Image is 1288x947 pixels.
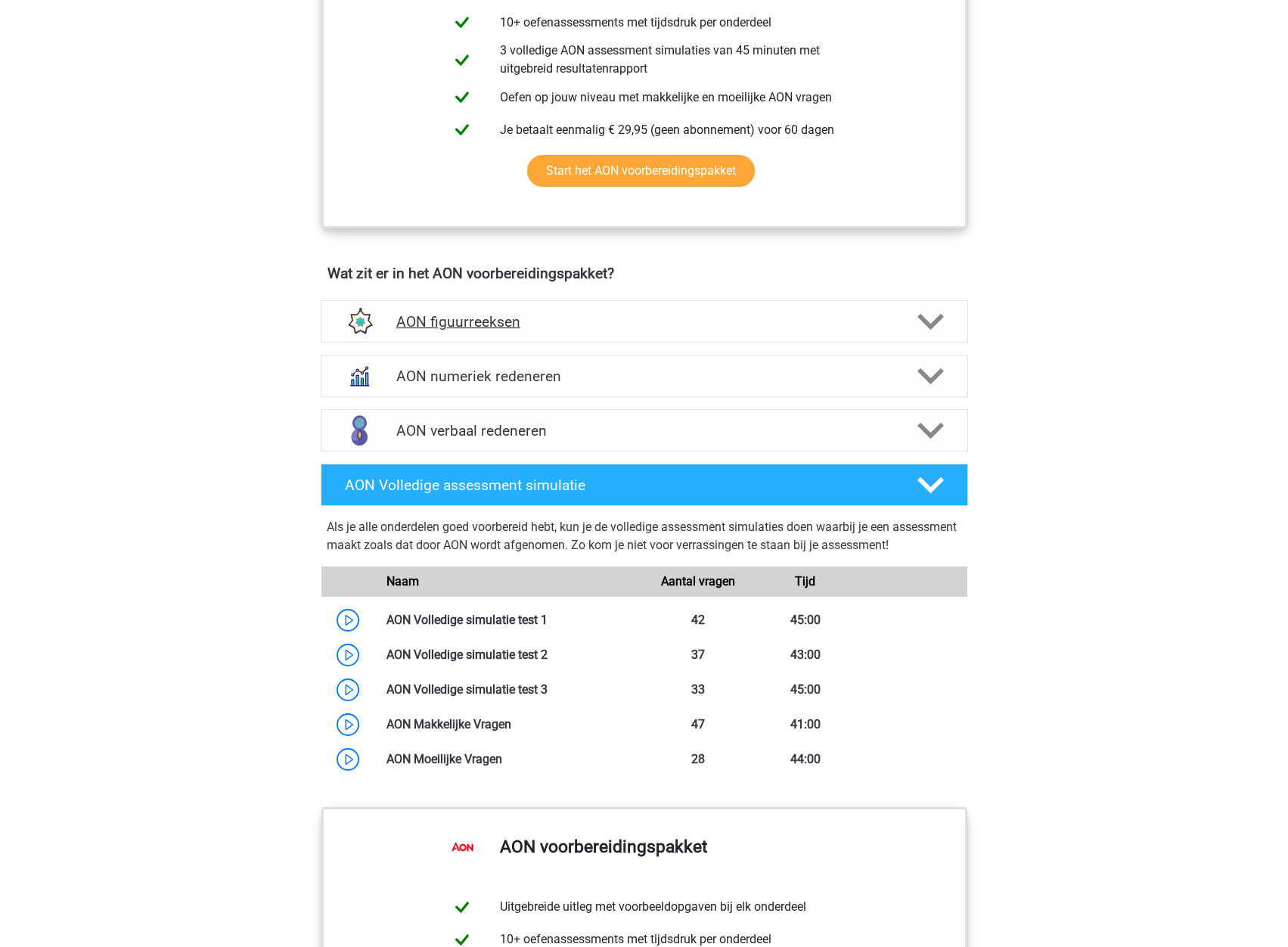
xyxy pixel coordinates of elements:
div: AON Volledige simulatie test 2 [375,646,644,664]
h4: AON figuurreeksen [396,313,892,331]
h4: AON Volledige assessment simulatie [345,477,892,494]
img: numeriek redeneren [340,356,379,396]
div: Tijd [752,573,859,591]
div: AON Volledige simulatie test 3 [375,681,644,699]
h4: Wat zit er in het AON voorbereidingspakket? [327,265,961,282]
h4: AON verbaal redeneren [396,422,892,439]
div: Naam [375,573,644,591]
div: AON Makkelijke Vragen [375,716,644,734]
a: figuurreeksen AON figuurreeksen [315,300,974,343]
a: Start het AON voorbereidingspakket [527,155,755,187]
a: AON Volledige assessment simulatie [315,464,974,506]
a: numeriek redeneren AON numeriek redeneren [315,355,974,397]
div: AON Volledige simulatie test 1 [375,611,644,629]
img: figuurreeksen [340,302,379,341]
div: Als je alle onderdelen goed voorbereid hebt, kun je de volledige assessment simulaties doen waarb... [327,518,962,560]
a: verbaal redeneren AON verbaal redeneren [315,409,974,452]
h4: AON numeriek redeneren [396,368,892,385]
div: AON Moeilijke Vragen [375,750,644,768]
img: verbaal redeneren [340,411,379,450]
div: Aantal vragen [644,573,751,591]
